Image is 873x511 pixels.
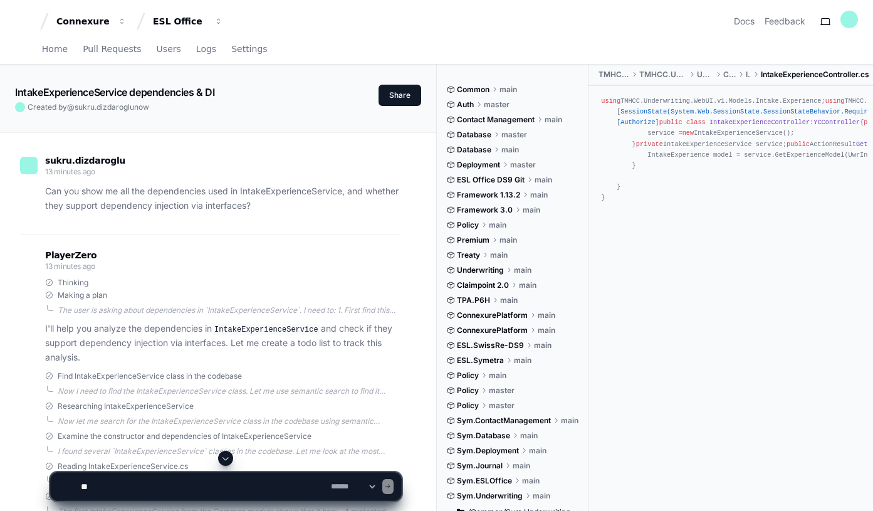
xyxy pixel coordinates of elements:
[45,322,401,365] p: I'll help you analyze the dependencies in and check if they support dependency injection via inte...
[78,473,328,500] textarea: To enrich screen reader interactions, please activate Accessibility in Grammarly extension settings
[457,340,524,350] span: ESL.SwissRe-DS9
[457,431,510,441] span: Sym.Database
[682,129,694,137] span: new
[457,115,535,125] span: Contact Management
[457,145,491,155] span: Database
[734,15,755,28] a: Docs
[134,102,149,112] span: now
[545,115,562,125] span: main
[457,416,551,426] span: Sym.ContactManagement
[499,235,517,245] span: main
[457,356,504,366] span: ESL.Symetra
[58,431,311,441] span: Examine the constructor and dependencies of IntakeExperienceService
[196,45,216,53] span: Logs
[58,416,401,426] div: Now let me search for the IntakeExperienceService class in the codebase using semantic search.
[514,356,531,366] span: main
[561,416,578,426] span: main
[489,401,515,411] span: master
[45,261,95,271] span: 13 minutes ago
[530,190,548,200] span: main
[58,371,242,381] span: Find IntakeExperienceService class in the codebase
[457,371,479,381] span: Policy
[489,220,506,230] span: main
[457,250,480,260] span: Treaty
[457,325,528,335] span: ConnexurePlatform
[42,35,68,64] a: Home
[83,35,141,64] a: Pull Requests
[519,280,536,290] span: main
[659,119,682,126] span: public
[534,340,552,350] span: main
[523,205,540,215] span: main
[58,386,401,396] div: Now I need to find the IntakeExperienceService class. Let me use semantic search to find it acros...
[813,119,860,126] span: YCController
[58,446,401,456] div: I found several `IntakeExperienceService` classes in the codebase. Let me look at the most releva...
[457,310,528,320] span: ConnexurePlatform
[457,190,520,200] span: Framework 1.13.2
[501,130,527,140] span: master
[709,119,810,126] span: IntakeExperienceController
[457,175,525,185] span: ESL Office DS9 Git
[484,100,510,110] span: master
[75,102,134,112] span: sukru.dizdaroglu
[457,386,479,396] span: Policy
[639,70,686,80] span: TMHCC.Underwriting.WebUi.v1
[42,45,68,53] span: Home
[457,100,474,110] span: Auth
[723,70,736,80] span: Controllers
[489,371,506,381] span: main
[538,325,555,335] span: main
[157,35,181,64] a: Users
[45,155,125,166] span: sukru.dizdaroglu
[599,70,629,80] span: TMHCC.Underwriting
[148,10,228,33] button: ESL Office
[686,119,706,126] span: class
[67,102,75,112] span: @
[765,15,805,28] button: Feedback
[489,386,515,396] span: master
[51,10,132,33] button: Connexure
[457,160,500,170] span: Deployment
[538,310,555,320] span: main
[457,235,489,245] span: Premium
[457,205,513,215] span: Framework 3.0
[529,446,546,456] span: main
[620,119,655,126] span: Authorize
[514,265,531,275] span: main
[457,220,479,230] span: Policy
[58,401,194,411] span: Researching IntakeExperienceService
[58,290,107,300] span: Making a plan
[56,15,110,28] div: Connexure
[490,250,508,260] span: main
[212,324,321,335] code: IntakeExperienceService
[746,70,751,80] span: Intake
[601,97,620,105] span: using
[379,85,421,106] button: Share
[535,175,552,185] span: main
[499,85,517,95] span: main
[157,45,181,53] span: Users
[231,45,267,53] span: Settings
[457,280,509,290] span: Claimpoint 2.0
[45,251,97,259] span: PlayerZero
[58,278,88,288] span: Thinking
[153,15,207,28] div: ESL Office
[45,184,401,213] p: Can you show me all the dependencies used in IntakeExperienceService, and whether they support de...
[500,295,518,305] span: main
[601,96,860,203] div: TMHCC.Underwriting.WebUI.v1.Models.Intake.Experience; TMHCC.Underwriting.WebUI.v1.Services.Intake...
[45,167,95,176] span: 13 minutes ago
[501,145,519,155] span: main
[825,97,845,105] span: using
[457,85,489,95] span: Common
[520,431,538,441] span: main
[787,140,810,148] span: public
[457,295,490,305] span: TPA.P6H
[457,130,491,140] span: Database
[697,70,713,80] span: Underwriting
[457,401,479,411] span: Policy
[636,140,663,148] span: private
[58,305,401,315] div: The user is asking about dependencies in `IntakeExperienceService`. I need to: 1. First find this...
[231,35,267,64] a: Settings
[83,45,141,53] span: Pull Requests
[196,35,216,64] a: Logs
